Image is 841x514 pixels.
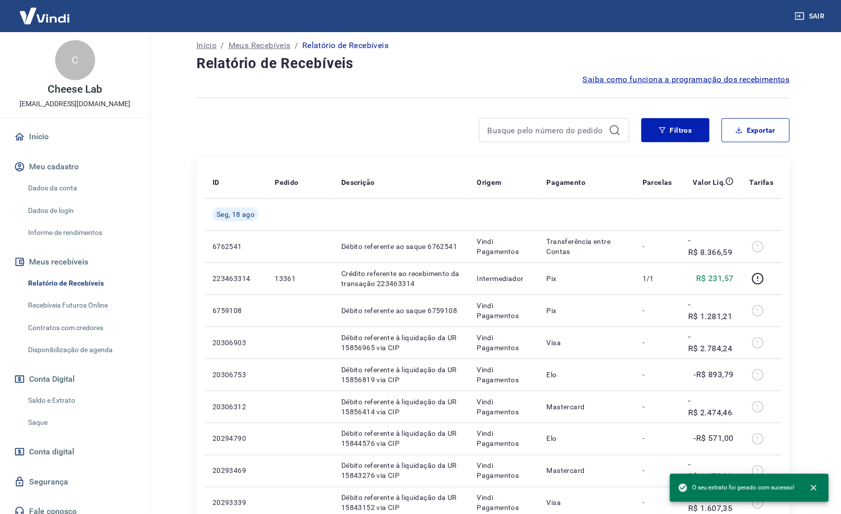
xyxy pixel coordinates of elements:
p: 20306903 [213,338,259,348]
p: -R$ 893,79 [694,369,734,381]
p: Pagamento [547,177,586,187]
p: Mastercard [547,402,626,412]
span: O seu extrato foi gerado com sucesso! [678,483,795,493]
p: Parcelas [643,177,672,187]
p: - [643,402,672,412]
p: -R$ 2.474,46 [688,395,734,419]
p: - [643,241,672,251]
p: Crédito referente ao recebimento da transação 223463314 [341,269,461,289]
p: - [643,498,672,508]
span: Seg, 18 ago [217,209,255,219]
button: Conta Digital [12,368,138,390]
p: Elo [547,434,626,444]
p: Débito referente à liquidação da UR 15843276 via CIP [341,461,461,481]
p: [EMAIL_ADDRESS][DOMAIN_NAME] [20,99,130,109]
p: Vindi Pagamentos [477,365,531,385]
p: Mastercard [547,466,626,476]
p: Intermediador [477,274,531,284]
a: Dados de login [24,200,138,221]
p: - [643,338,672,348]
a: Disponibilização de agenda [24,340,138,360]
p: Tarifas [750,177,774,187]
p: Transferência entre Contas [547,236,626,256]
p: -R$ 2.784,24 [688,331,734,355]
p: Descrição [341,177,375,187]
button: close [803,477,825,499]
img: Vindi [12,1,77,31]
a: Início [12,126,138,148]
a: Saiba como funciona a programação dos recebimentos [583,74,790,86]
h4: Relatório de Recebíveis [196,54,790,74]
p: Pedido [275,177,298,187]
div: C [55,40,95,80]
button: Meu cadastro [12,156,138,178]
button: Sair [793,7,829,26]
p: / [221,40,224,52]
a: Meus Recebíveis [229,40,291,52]
p: Elo [547,370,626,380]
a: Conta digital [12,441,138,463]
a: Contratos com credores [24,318,138,338]
p: Valor Líq. [693,177,726,187]
p: 6759108 [213,306,259,316]
p: / [295,40,298,52]
p: Vindi Pagamentos [477,461,531,481]
a: Segurança [12,471,138,493]
button: Meus recebíveis [12,251,138,273]
p: 20294790 [213,434,259,444]
p: Débito referente ao saque 6762541 [341,241,461,251]
p: 20306753 [213,370,259,380]
a: Saque [24,412,138,433]
p: Débito referente à liquidação da UR 15843152 via CIP [341,493,461,513]
p: Cheese Lab [48,84,102,95]
a: Dados da conta [24,178,138,198]
p: - [643,306,672,316]
input: Busque pelo número do pedido [488,123,605,138]
a: Relatório de Recebíveis [24,273,138,294]
span: Conta digital [29,445,74,459]
p: 223463314 [213,274,259,284]
p: -R$ 1.281,21 [688,299,734,323]
p: Pix [547,306,626,316]
p: 6762541 [213,241,259,251]
a: Saldo e Extrato [24,390,138,411]
button: Filtros [642,118,710,142]
p: R$ 231,57 [697,273,734,285]
p: Origem [477,177,502,187]
button: Exportar [722,118,790,142]
p: 20293339 [213,498,259,508]
p: 13361 [275,274,325,284]
p: Débito referente ao saque 6759108 [341,306,461,316]
p: - [643,370,672,380]
p: Pix [547,274,626,284]
p: Visa [547,498,626,508]
p: 20306312 [213,402,259,412]
p: -R$ 571,00 [694,433,734,445]
p: ID [213,177,220,187]
p: 20293469 [213,466,259,476]
p: -R$ 1.970,82 [688,459,734,483]
p: Vindi Pagamentos [477,397,531,417]
a: Informe de rendimentos [24,222,138,243]
p: Vindi Pagamentos [477,301,531,321]
p: Débito referente à liquidação da UR 15856414 via CIP [341,397,461,417]
p: Vindi Pagamentos [477,493,531,513]
p: Vindi Pagamentos [477,236,531,256]
a: Recebíveis Futuros Online [24,295,138,316]
p: -R$ 8.366,59 [688,234,734,259]
p: Débito referente à liquidação da UR 15856965 via CIP [341,333,461,353]
a: Início [196,40,217,52]
p: - [643,466,672,476]
p: Débito referente à liquidação da UR 15844576 via CIP [341,429,461,449]
p: Visa [547,338,626,348]
p: - [643,434,672,444]
p: 1/1 [643,274,672,284]
p: Débito referente à liquidação da UR 15856819 via CIP [341,365,461,385]
p: Vindi Pagamentos [477,429,531,449]
p: Relatório de Recebíveis [302,40,388,52]
p: Vindi Pagamentos [477,333,531,353]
